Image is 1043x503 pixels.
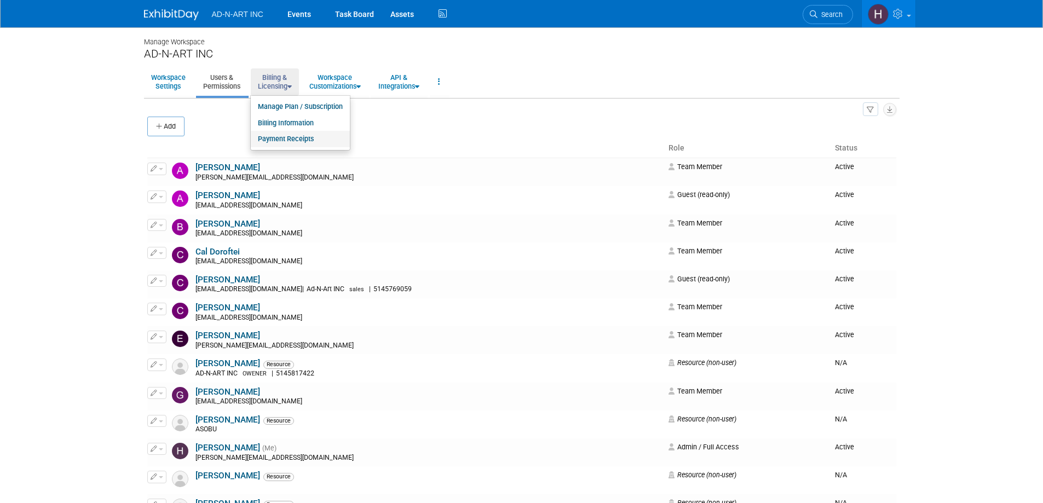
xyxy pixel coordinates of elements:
img: ExhibitDay [144,9,199,20]
a: Billing Information [251,115,350,131]
th: Role [664,139,831,158]
span: Team Member [669,163,722,171]
a: [PERSON_NAME] [195,190,260,200]
div: [EMAIL_ADDRESS][DOMAIN_NAME] [195,314,662,322]
span: 5145769059 [371,285,415,293]
img: Ben Petersen [172,219,188,235]
span: Team Member [669,331,722,339]
img: Alan Mozes [172,163,188,179]
a: [PERSON_NAME] [195,359,260,368]
span: OWENER [243,370,267,377]
img: Resource [172,471,188,487]
a: WorkspaceSettings [144,68,193,95]
a: [PERSON_NAME] [195,415,260,425]
div: [EMAIL_ADDRESS][DOMAIN_NAME] [195,201,662,210]
span: N/A [835,359,847,367]
div: [PERSON_NAME][EMAIL_ADDRESS][DOMAIN_NAME] [195,174,662,182]
img: Carol Salmon [172,275,188,291]
span: N/A [835,415,847,423]
span: 5145817422 [273,369,318,377]
span: Resource (non-user) [669,415,736,423]
span: Active [835,163,854,171]
a: Payment Receipts [251,131,350,147]
a: Search [803,5,853,24]
span: | [272,369,273,377]
img: Hershel Brod [868,4,889,25]
span: Ad-N-Art INC [304,285,348,293]
a: [PERSON_NAME] [195,163,260,172]
span: Team Member [669,387,722,395]
img: Cal Doroftei [172,247,188,263]
span: Resource [263,417,294,425]
span: Resource (non-user) [669,359,736,367]
a: [PERSON_NAME] [195,219,260,229]
span: (Me) [262,444,276,452]
span: Guest (read-only) [669,190,730,199]
span: AD-N-ART INC [195,369,241,377]
span: | [302,285,304,293]
span: Active [835,190,854,199]
span: AD-N-ART INC [212,10,263,19]
span: Guest (read-only) [669,275,730,283]
span: ASOBU [195,425,220,433]
div: [EMAIL_ADDRESS][DOMAIN_NAME] [195,257,662,266]
a: [PERSON_NAME] [195,303,260,313]
div: [PERSON_NAME][EMAIL_ADDRESS][DOMAIN_NAME] [195,454,662,462]
span: Search [817,10,843,19]
img: Resource [172,415,188,431]
img: Cazacu Iuliana [172,303,188,319]
a: [PERSON_NAME] [195,331,260,340]
div: [EMAIL_ADDRESS][DOMAIN_NAME] [195,397,662,406]
span: Admin / Full Access [669,443,739,451]
a: API &Integrations [371,68,427,95]
span: sales [349,286,364,293]
span: Active [835,219,854,227]
div: [EMAIL_ADDRESS][DOMAIN_NAME] [195,229,662,238]
a: [PERSON_NAME] [195,387,260,397]
div: Manage Workspace [144,27,900,47]
div: [EMAIL_ADDRESS][DOMAIN_NAME] [195,285,662,294]
a: WorkspaceCustomizations [302,68,368,95]
button: Add [147,117,185,136]
a: [PERSON_NAME] [195,471,260,481]
span: Team Member [669,219,722,227]
th: Status [831,139,896,158]
img: Grace Ma [172,387,188,403]
img: Eddy Ding [172,331,188,347]
span: Team Member [669,247,722,255]
span: Resource (non-user) [669,471,736,479]
a: Billing &Licensing [251,68,299,95]
div: AD-N-ART INC [144,47,900,61]
a: [PERSON_NAME] [195,275,260,285]
span: N/A [835,471,847,479]
img: Avi Pisarevsky [172,190,188,207]
a: Manage Plan / Subscription [251,99,350,115]
div: [PERSON_NAME][EMAIL_ADDRESS][DOMAIN_NAME] [195,342,662,350]
img: Resource [172,359,188,375]
span: Team Member [669,303,722,311]
span: Active [835,303,854,311]
span: Active [835,247,854,255]
span: Resource [263,473,294,481]
span: | [369,285,371,293]
img: Hershel Brod [172,443,188,459]
a: Cal Doroftei [195,247,240,257]
a: [PERSON_NAME] [195,443,260,453]
span: Active [835,275,854,283]
a: Users &Permissions [196,68,247,95]
span: Active [835,387,854,395]
span: Active [835,331,854,339]
span: Resource [263,361,294,368]
span: Active [835,443,854,451]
